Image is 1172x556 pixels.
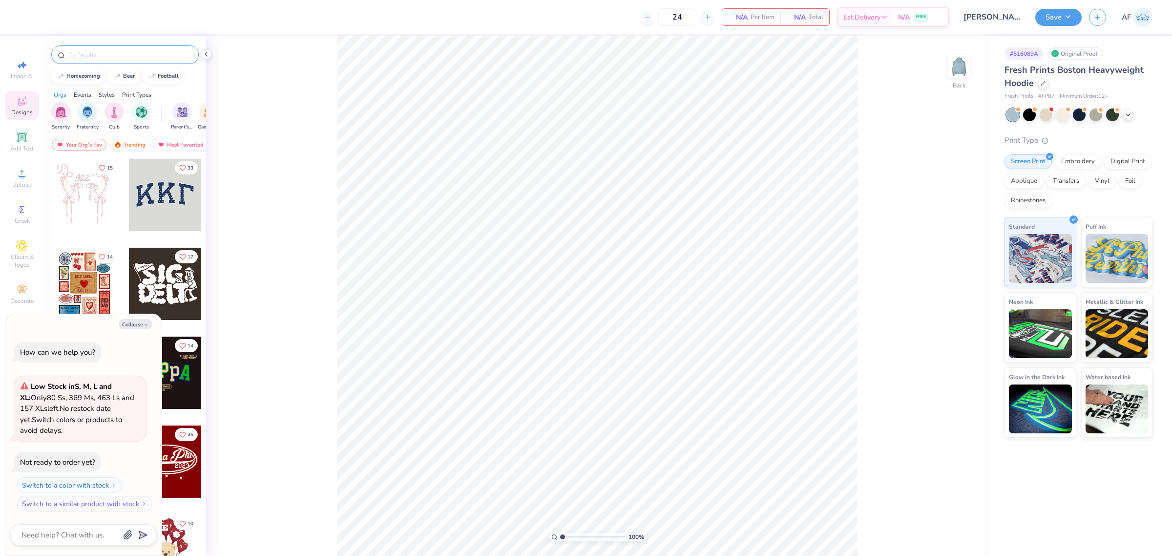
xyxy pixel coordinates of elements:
button: Collapse [119,319,152,329]
span: Total [809,12,823,22]
button: football [143,69,183,84]
input: Untitled Design [956,7,1028,27]
span: 45 [188,432,193,437]
div: Screen Print [1005,154,1052,169]
img: Neon Ink [1009,309,1072,358]
span: 15 [107,166,113,171]
div: bear [123,73,135,79]
img: Sports Image [136,107,147,118]
button: Like [175,161,198,174]
span: Club [109,124,120,131]
img: most_fav.gif [56,141,64,148]
div: Embroidery [1055,154,1101,169]
button: Switch to a color with stock [17,477,122,493]
img: Glow in the Dark Ink [1009,385,1072,433]
button: filter button [77,102,99,131]
span: Greek [15,217,30,225]
span: N/A [898,12,910,22]
span: Est. Delivery [843,12,880,22]
div: football [158,73,179,79]
button: homecoming [51,69,105,84]
span: Upload [12,181,32,189]
img: Water based Ink [1086,385,1149,433]
div: filter for Fraternity [77,102,99,131]
div: filter for Club [105,102,124,131]
div: Print Type [1005,135,1152,146]
input: – – [658,8,696,26]
div: Orgs [54,90,66,99]
button: filter button [171,102,193,131]
span: Water based Ink [1086,372,1130,382]
span: Fraternity [77,124,99,131]
button: Like [175,517,198,530]
input: Try "Alpha" [67,50,192,60]
img: Metallic & Glitter Ink [1086,309,1149,358]
button: filter button [131,102,151,131]
span: Sports [134,124,149,131]
span: N/A [786,12,806,22]
div: Events [74,90,91,99]
span: Standard [1009,221,1035,232]
button: Like [94,250,117,263]
span: Add Text [10,145,34,152]
img: Game Day Image [204,107,215,118]
div: filter for Game Day [198,102,220,131]
button: filter button [105,102,124,131]
span: Glow in the Dark Ink [1009,372,1065,382]
div: Back [953,81,965,90]
img: Sorority Image [55,107,66,118]
img: Ana Francesca Bustamante [1133,8,1152,27]
span: N/A [728,12,748,22]
img: most_fav.gif [157,141,165,148]
img: Standard [1009,234,1072,283]
div: Applique [1005,174,1044,189]
div: Transfers [1046,174,1086,189]
div: filter for Sports [131,102,151,131]
span: Game Day [198,124,220,131]
div: Rhinestones [1005,193,1052,208]
div: Trending [109,139,150,150]
div: filter for Sorority [51,102,70,131]
button: Like [175,250,198,263]
div: homecoming [66,73,100,79]
div: # 516089A [1005,47,1044,60]
div: Print Types [122,90,151,99]
img: Switch to a color with stock [111,482,117,488]
span: Metallic & Glitter Ink [1086,297,1143,307]
button: Like [175,339,198,352]
div: Digital Print [1104,154,1151,169]
button: Like [94,161,117,174]
div: Foil [1119,174,1142,189]
span: Image AI [11,72,34,80]
span: 14 [188,343,193,348]
div: filter for Parent's Weekend [171,102,193,131]
span: No restock date yet. [20,404,111,425]
span: Fresh Prints Boston Heavyweight Hoodie [1005,64,1144,89]
span: 14 [107,255,113,259]
span: 33 [188,166,193,171]
img: Back [949,57,969,76]
img: Switch to a similar product with stock [141,501,147,507]
span: Designs [11,108,33,116]
button: Switch to a similar product with stock [17,496,152,512]
span: Neon Ink [1009,297,1033,307]
strong: Low Stock in S, M, L and XL : [20,382,112,403]
img: Fraternity Image [82,107,93,118]
div: Not ready to order yet? [20,457,95,467]
span: Per Item [751,12,774,22]
img: Parent's Weekend Image [177,107,188,118]
button: bear [108,69,139,84]
img: Club Image [109,107,120,118]
img: trend_line.gif [148,73,156,79]
img: trend_line.gif [57,73,64,79]
img: trending.gif [114,141,122,148]
span: AF [1122,12,1131,23]
button: Save [1035,9,1082,26]
span: Puff Ink [1086,221,1106,232]
button: Like [175,428,198,441]
span: Parent's Weekend [171,124,193,131]
a: AF [1122,8,1152,27]
span: 10 [188,521,193,526]
div: Styles [99,90,115,99]
img: trend_line.gif [113,73,121,79]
